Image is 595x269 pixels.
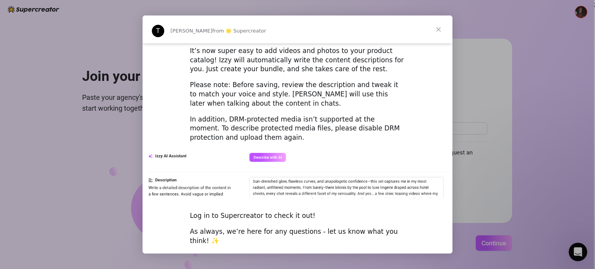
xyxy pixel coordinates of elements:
div: Profile image for Tanya [152,25,164,37]
div: Log in to Supercreator to check it out! [190,211,405,221]
span: from 🌟 Supercreator [212,28,266,34]
div: It’s now super easy to add videos and photos to your product catalog! Izzy will automatically wri... [190,46,405,74]
div: As always, we’re here for any questions - let us know what you think! ✨ [190,227,405,246]
div: Please note: Before saving, review the description and tweak it to match your voice and style. [P... [190,81,405,108]
div: In addition, DRM-protected media isn’t supported at the moment. To describe protected media files... [190,115,405,142]
span: [PERSON_NAME] [170,28,212,34]
span: Close [425,15,452,43]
